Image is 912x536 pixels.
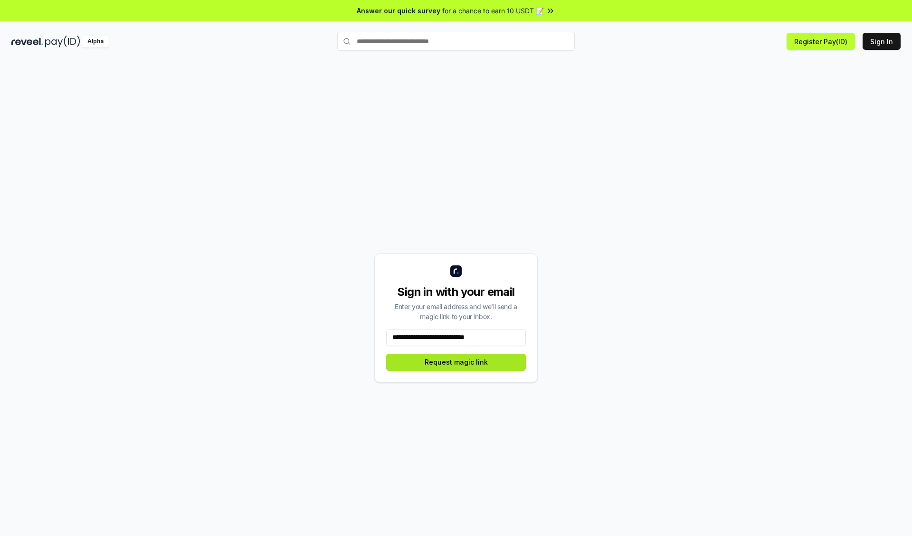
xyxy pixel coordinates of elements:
img: reveel_dark [11,36,43,47]
button: Request magic link [386,354,526,371]
div: Alpha [82,36,109,47]
img: logo_small [450,265,462,277]
button: Sign In [863,33,901,50]
div: Sign in with your email [386,284,526,300]
button: Register Pay(ID) [787,33,855,50]
span: Answer our quick survey [357,6,440,16]
img: pay_id [45,36,80,47]
span: for a chance to earn 10 USDT 📝 [442,6,544,16]
div: Enter your email address and we’ll send a magic link to your inbox. [386,301,526,321]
